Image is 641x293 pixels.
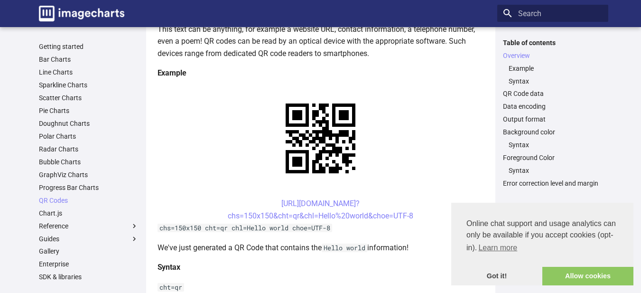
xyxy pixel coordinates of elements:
a: dismiss cookie message [451,267,542,286]
a: Chart.js [39,209,139,217]
nav: Table of contents [497,38,608,188]
a: Bubble Charts [39,158,139,166]
code: chs=150x150 cht=qr chl=Hello world choe=UTF-8 [158,224,332,232]
h4: Example [158,67,484,79]
a: Back to Top [14,12,51,20]
code: Hello world [322,244,367,252]
input: Search [497,5,608,22]
a: Output format [14,64,57,72]
label: Guides [39,235,139,243]
p: We've just generated a QR Code that contains the information! [158,242,484,254]
nav: Foreground Color [503,166,603,175]
a: [URL][DOMAIN_NAME]?chs=150x150&cht=qr&chl=Hello%20world&choe=UTF-8 [228,199,413,220]
a: GraphViz Charts [39,170,139,179]
a: QR Code data [503,89,603,98]
a: Polar Charts [39,132,139,141]
a: Scatter Charts [39,94,139,102]
a: Output format [503,115,603,123]
a: Radar Charts [39,145,139,153]
div: cookieconsent [451,203,633,285]
a: Progress Bar Charts [39,183,139,192]
a: Bar Charts [39,55,139,64]
a: Pie Charts [39,106,139,115]
a: Syntax [509,141,603,149]
a: Foreground Color [503,153,603,162]
a: Image-Charts documentation [35,2,128,25]
a: Syntax [14,38,35,46]
div: Outline [4,4,139,12]
a: Getting started [39,42,139,51]
a: Sparkline Charts [39,81,139,89]
span: Online chat support and usage analytics can only be available if you accept cookies (opt-in). [466,218,618,255]
label: Reference [39,222,139,230]
img: chart [269,87,372,190]
img: logo [39,6,124,21]
a: Background color [503,128,603,136]
a: SDK & libraries [39,273,139,281]
nav: Background color [503,141,603,149]
a: Overview [503,51,603,60]
a: QR Code data [14,47,57,55]
label: Table of contents [497,38,608,47]
code: cht=qr [158,283,184,292]
a: Error correction level and margin [503,179,603,188]
a: QR Codes [39,196,139,205]
a: Example [14,29,41,38]
a: Syntax [509,166,603,175]
a: learn more about cookies [477,241,519,255]
a: Doughnut Charts [39,119,139,128]
a: Data encoding [14,55,58,63]
a: Line Charts [39,68,139,76]
a: Example [509,64,603,73]
a: Syntax [509,77,603,85]
a: Enterprise [39,260,139,268]
nav: Overview [503,64,603,85]
a: Data encoding [503,102,603,111]
a: allow cookies [542,267,633,286]
a: Overview [14,21,44,29]
h4: Syntax [158,261,484,274]
a: Gallery [39,247,139,255]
